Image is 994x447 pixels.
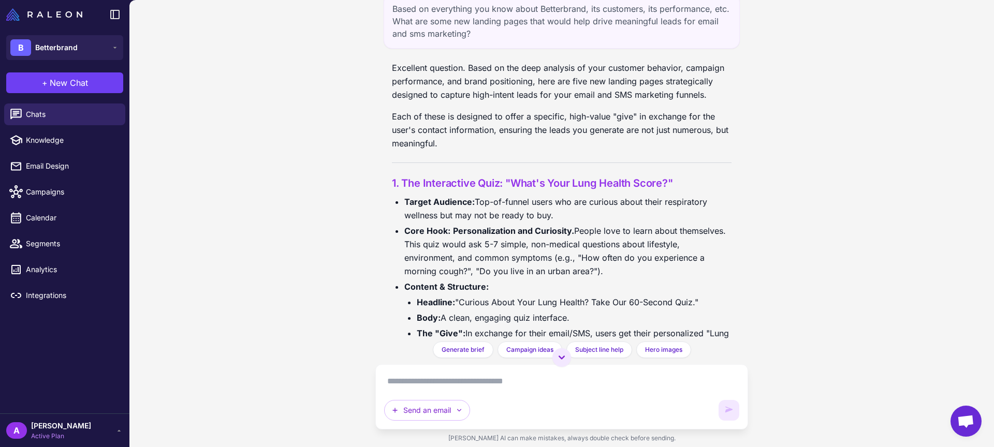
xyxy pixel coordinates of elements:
[10,39,31,56] div: B
[417,311,732,324] li: A clean, engaging quiz interface.
[35,42,78,53] span: Betterbrand
[404,226,450,236] strong: Core Hook:
[404,195,732,222] li: Top-of-funnel users who are curious about their respiratory wellness but may not be ready to buy.
[384,400,470,421] button: Send an email
[26,109,117,120] span: Chats
[4,155,125,177] a: Email Design
[453,226,574,236] strong: Personalization and Curiosity.
[433,341,493,358] button: Generate brief
[566,341,632,358] button: Subject line help
[951,406,982,437] a: Open chat
[42,77,48,89] span: +
[6,35,123,60] button: BBetterbrand
[404,197,475,207] strong: Target Audience:
[375,429,748,447] div: [PERSON_NAME] AI can make mistakes, always double check before sending.
[4,285,125,306] a: Integrations
[392,61,732,101] p: Excellent question. Based on the deep analysis of your customer behavior, campaign performance, a...
[26,212,117,224] span: Calendar
[636,341,691,358] button: Hero images
[6,422,27,439] div: A
[417,297,455,307] strong: Headline:
[6,72,123,93] button: +New Chat
[4,103,125,125] a: Chats
[392,110,732,150] p: Each of these is designed to offer a specific, high-value "give" in exchange for the user's conta...
[4,259,125,280] a: Analytics
[498,341,562,358] button: Campaign ideas
[6,8,82,21] img: Raleon Logo
[442,345,485,354] span: Generate brief
[417,326,732,380] li: In exchange for their email/SMS, users get their personalized "Lung Health Score" (e.g., "Proacti...
[404,224,732,278] li: People love to learn about themselves. This quiz would ask 5-7 simple, non-medical questions abou...
[575,345,623,354] span: Subject line help
[26,238,117,249] span: Segments
[31,431,91,441] span: Active Plan
[4,129,125,151] a: Knowledge
[4,181,125,203] a: Campaigns
[26,135,117,146] span: Knowledge
[506,345,553,354] span: Campaign ideas
[4,233,125,255] a: Segments
[31,420,91,431] span: [PERSON_NAME]
[4,207,125,229] a: Calendar
[26,186,117,198] span: Campaigns
[50,77,88,89] span: New Chat
[26,290,117,301] span: Integrations
[404,281,489,292] strong: Content & Structure:
[417,328,465,338] strong: The "Give":
[645,345,682,354] span: Hero images
[26,160,117,172] span: Email Design
[417,312,441,323] strong: Body:
[417,295,732,309] li: "Curious About Your Lung Health? Take Our 60-Second Quiz."
[392,175,732,191] h3: 1. The Interactive Quiz: "What's Your Lung Health Score?"
[26,264,117,275] span: Analytics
